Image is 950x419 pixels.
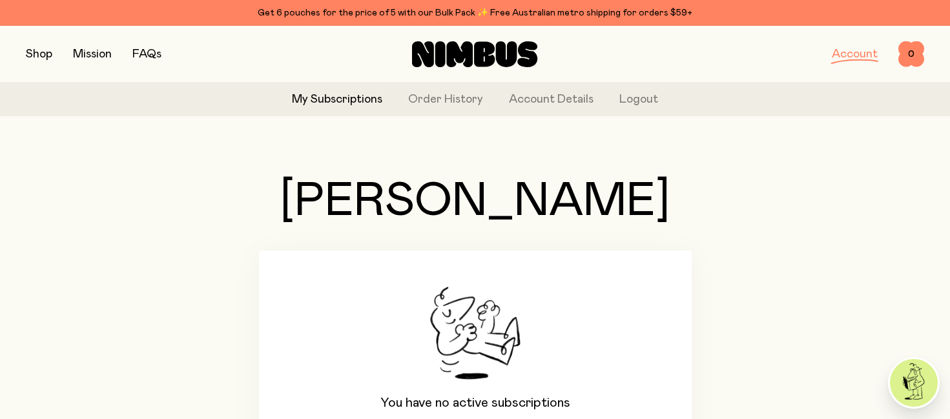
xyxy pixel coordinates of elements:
[259,178,692,225] h1: [PERSON_NAME]
[26,5,924,21] div: Get 6 pouches for the price of 5 with our Bulk Pack ✨ Free Australian metro shipping for orders $59+
[132,48,161,60] a: FAQs
[292,91,382,108] a: My Subscriptions
[509,91,594,108] a: Account Details
[898,41,924,67] button: 0
[619,91,658,108] button: Logout
[73,48,112,60] a: Mission
[408,91,483,108] a: Order History
[890,359,938,407] img: agent
[380,395,570,411] p: You have no active subscriptions
[832,48,878,60] a: Account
